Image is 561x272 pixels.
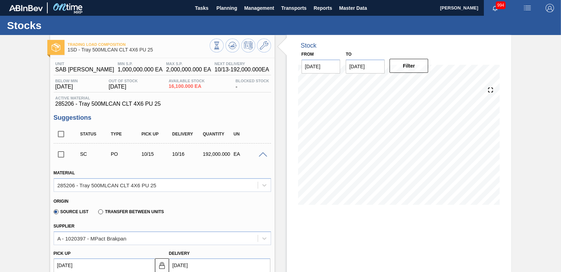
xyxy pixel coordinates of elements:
[54,224,75,229] label: Supplier
[55,101,269,107] span: 285206 - Tray 500MLCAN CLT 4X6 PU 25
[52,43,60,52] img: Ícone
[169,84,205,89] span: 16,100.000 EA
[257,39,271,53] button: Go to Master Data / General
[54,114,271,121] h3: Suggestions
[215,62,269,66] span: Next Delivery
[109,79,138,83] span: Out Of Stock
[234,79,271,90] div: -
[236,79,269,83] span: Blocked Stock
[232,151,265,157] div: EA
[313,4,332,12] span: Reports
[118,62,163,66] span: MIN S.P.
[301,42,317,49] div: Stock
[54,170,75,175] label: Material
[484,3,506,13] button: Notifications
[55,67,114,73] span: SAB [PERSON_NAME]
[201,132,235,137] div: Quantity
[118,67,163,73] span: 1,000,000.000 EA
[523,4,532,12] img: userActions
[79,132,112,137] div: Status
[496,1,506,9] span: 994
[140,132,174,137] div: Pick up
[169,79,205,83] span: Available Stock
[7,21,131,29] h1: Stocks
[346,52,351,57] label: to
[158,261,166,270] img: locked
[166,67,211,73] span: 2,000,000.000 EA
[170,151,204,157] div: 10/16/2025
[210,39,224,53] button: Stocks Overview
[55,79,78,83] span: Below Min
[216,4,237,12] span: Planning
[170,132,204,137] div: Delivery
[9,5,43,11] img: TNhmsLtSVTkK8tSr43FrP2fwEKptu5GPRR3wAAAABJRU5ErkJggg==
[215,67,269,73] span: 10/13 - 192,000.000 EA
[339,4,367,12] span: Master Data
[109,132,143,137] div: Type
[241,39,255,53] button: Schedule Inventory
[58,182,156,188] div: 285206 - Tray 500MLCAN CLT 4X6 PU 25
[346,60,385,74] input: mm/dd/yyyy
[54,251,71,256] label: Pick up
[140,151,174,157] div: 10/15/2025
[244,4,274,12] span: Management
[68,47,210,53] span: 1SD - Tray 500MLCAN CLT 4X6 PU 25
[54,199,69,204] label: Origin
[281,4,306,12] span: Transports
[194,4,209,12] span: Tasks
[546,4,554,12] img: Logout
[302,60,340,74] input: mm/dd/yyyy
[169,251,190,256] label: Delivery
[54,209,89,214] label: Source List
[58,235,127,241] div: A - 1020397 - MPact Brakpan
[55,96,269,100] span: Active Material
[166,62,211,66] span: MAX S.P.
[109,84,138,90] span: [DATE]
[98,209,164,214] label: Transfer between Units
[225,39,239,53] button: Update Chart
[55,62,114,66] span: Unit
[390,59,428,73] button: Filter
[79,151,112,157] div: Suggestion Created
[201,151,235,157] div: 192,000.000
[302,52,314,57] label: From
[232,132,265,137] div: UN
[109,151,143,157] div: Purchase order
[68,42,210,47] span: Trading Load Composition
[55,84,78,90] span: [DATE]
